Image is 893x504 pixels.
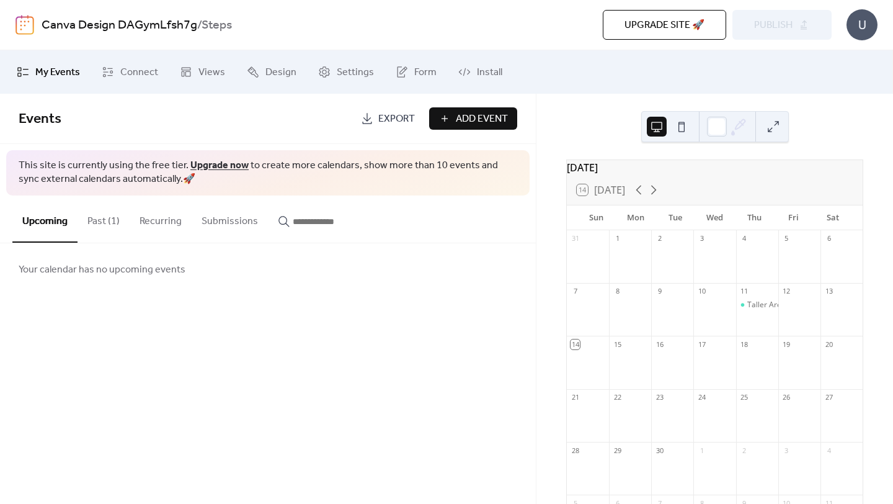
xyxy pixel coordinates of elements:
a: Form [386,55,446,89]
div: U [846,9,877,40]
div: 5 [782,234,791,243]
span: Install [477,65,502,80]
div: 23 [655,393,664,402]
span: Design [265,65,296,80]
a: Upgrade now [190,156,249,175]
div: Wed [695,205,735,230]
div: 15 [613,340,622,349]
span: Your calendar has no upcoming events [19,263,185,277]
span: Views [198,65,225,80]
span: Export [378,112,415,127]
div: 16 [655,340,664,349]
b: / [197,14,202,37]
div: Sat [813,205,853,230]
div: 2 [655,234,664,243]
div: 14 [571,340,580,349]
div: 4 [740,234,749,243]
div: Taller Arepas con Vanesa y Arturo [736,300,778,310]
div: 12 [782,287,791,296]
div: 24 [697,393,706,402]
button: Past (1) [78,196,130,241]
a: Connect [92,55,167,89]
div: 26 [782,393,791,402]
div: 1 [613,234,622,243]
button: Recurring [130,196,192,241]
img: logo [16,15,34,35]
a: Settings [309,55,383,89]
span: Form [414,65,437,80]
span: Events [19,106,61,133]
span: Add Event [456,112,508,127]
div: 6 [824,234,833,243]
div: 22 [613,393,622,402]
a: Canva Design DAGymLfsh7g [42,14,197,37]
div: 19 [782,340,791,349]
div: 29 [613,446,622,455]
div: 21 [571,393,580,402]
div: 27 [824,393,833,402]
div: 3 [697,234,706,243]
div: [DATE] [567,160,863,175]
div: 28 [571,446,580,455]
span: My Events [35,65,80,80]
div: 10 [697,287,706,296]
button: Add Event [429,107,517,130]
div: 11 [740,287,749,296]
span: Upgrade site 🚀 [624,18,704,33]
div: Thu [734,205,774,230]
div: Fri [774,205,814,230]
div: 2 [740,446,749,455]
div: Mon [616,205,656,230]
button: Upgrade site 🚀 [603,10,726,40]
div: 4 [824,446,833,455]
b: Steps [202,14,232,37]
a: Export [352,107,424,130]
div: Tue [655,205,695,230]
div: Sun [577,205,616,230]
div: 8 [613,287,622,296]
span: Connect [120,65,158,80]
div: 25 [740,393,749,402]
span: This site is currently using the free tier. to create more calendars, show more than 10 events an... [19,159,517,187]
a: Design [238,55,306,89]
div: 17 [697,340,706,349]
div: 9 [655,287,664,296]
a: My Events [7,55,89,89]
span: Settings [337,65,374,80]
div: 13 [824,287,833,296]
div: 3 [782,446,791,455]
div: 1 [697,446,706,455]
button: Upcoming [12,196,78,243]
div: 30 [655,446,664,455]
div: 18 [740,340,749,349]
a: Install [449,55,512,89]
div: 7 [571,287,580,296]
a: Views [171,55,234,89]
button: Submissions [192,196,268,241]
div: 20 [824,340,833,349]
div: 31 [571,234,580,243]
